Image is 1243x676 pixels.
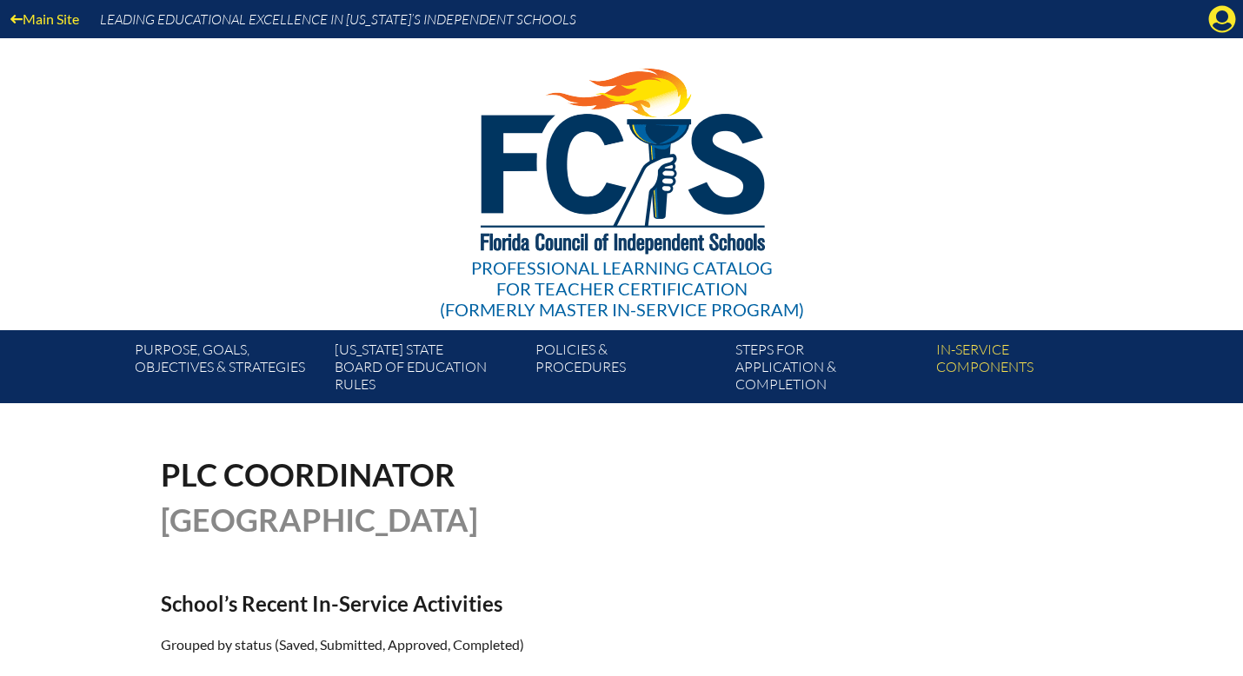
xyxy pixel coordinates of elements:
[161,455,455,494] span: PLC Coordinator
[528,337,728,403] a: Policies &Procedures
[433,35,811,323] a: Professional Learning Catalog for Teacher Certification(formerly Master In-service Program)
[1208,5,1236,33] svg: Manage account
[128,337,328,403] a: Purpose, goals,objectives & strategies
[161,591,773,616] h2: School’s Recent In-Service Activities
[3,7,86,30] a: Main Site
[161,500,478,539] span: [GEOGRAPHIC_DATA]
[496,278,748,299] span: for Teacher Certification
[328,337,528,403] a: [US_STATE] StateBoard of Education rules
[161,633,773,656] p: Grouped by status (Saved, Submitted, Approved, Completed)
[440,257,804,320] div: Professional Learning Catalog (formerly Master In-service Program)
[728,337,928,403] a: Steps forapplication & completion
[929,337,1129,403] a: In-servicecomponents
[442,38,801,275] img: FCISlogo221.eps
